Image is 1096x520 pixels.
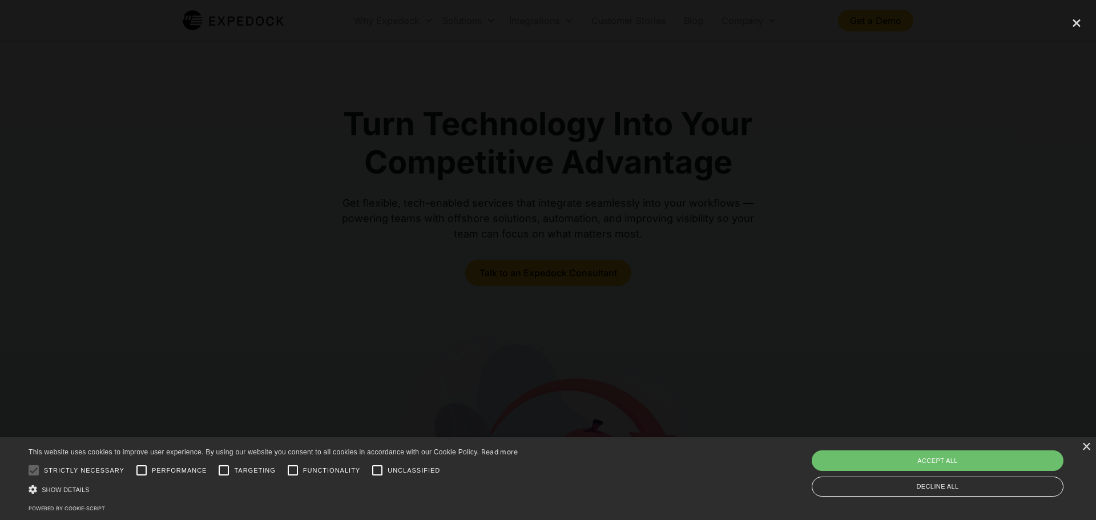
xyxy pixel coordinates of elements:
span: Targeting [234,466,275,475]
div: Decline all [812,477,1063,497]
div: Accept all [812,450,1063,471]
span: Show details [42,486,90,493]
span: Strictly necessary [44,466,124,475]
a: Powered by cookie-script [29,505,105,511]
span: This website uses cookies to improve user experience. By using our website you consent to all coo... [29,448,479,456]
div: close lightbox [1057,10,1096,35]
span: Unclassified [388,466,440,475]
iframe: YouTube embed [280,104,816,417]
a: Read more [481,448,518,456]
span: Performance [152,466,207,475]
span: Functionality [303,466,360,475]
iframe: Chat Widget [1039,465,1096,520]
div: Close [1082,443,1090,452]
